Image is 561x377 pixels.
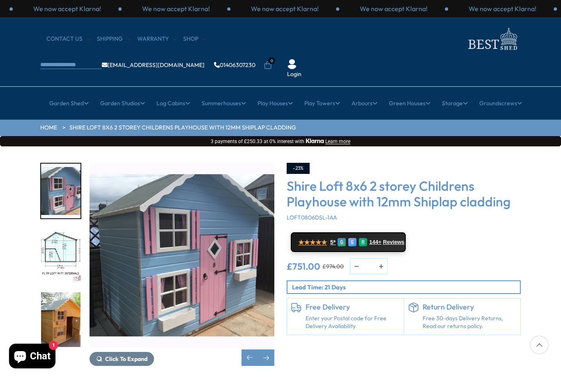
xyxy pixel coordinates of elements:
[41,228,80,283] img: LOFTFPBUILDINGASSEMBLYDRAWINGINTERNALSMFT_3dc98dd4-03a9-4faa-bf02-cc6b5fe34606_200x200.jpg
[214,62,255,68] a: 01406307230
[13,4,122,13] div: 1 / 3
[40,291,81,348] div: 9 / 11
[479,93,522,113] a: Groundscrews
[97,35,131,43] a: Shipping
[7,344,58,370] inbox-online-store-chat: Shopify online store chat
[306,303,400,312] h6: Free Delivery
[122,4,230,13] div: 2 / 3
[338,238,346,246] div: G
[339,4,448,13] div: 1 / 3
[287,163,310,174] div: -23%
[369,239,381,245] span: 144+
[49,93,89,113] a: Garden Shed
[463,25,521,52] img: logo
[90,352,154,366] button: Click To Expand
[360,4,428,13] p: We now accept Klarna!
[389,93,430,113] a: Green Houses
[306,315,400,331] a: Enter your Postal code for Free Delivery Availability
[423,303,517,312] h6: Return Delivery
[348,238,356,246] div: E
[46,35,91,43] a: CONTACT US
[442,93,468,113] a: Storage
[100,93,145,113] a: Garden Studios
[258,349,274,366] div: Next slide
[40,227,81,284] div: 8 / 11
[292,283,520,291] p: Lead Time: 21 Days
[469,4,536,13] p: We now accept Klarna!
[40,124,57,132] a: HOME
[264,61,272,69] a: 0
[359,238,367,246] div: R
[105,355,147,363] span: Click To Expand
[202,93,246,113] a: Summerhouses
[423,315,517,331] p: Free 30-days Delivery Returns, Read our returns policy.
[298,238,327,246] span: ★★★★★
[322,264,344,269] del: £974.00
[291,232,406,252] a: ★★★★★ 5* G E R 144+ Reviews
[287,70,301,79] a: Login
[287,178,521,210] h3: Shire Loft 8x6 2 storey Childrens Playhouse with 12mm Shiplap cladding
[241,349,258,366] div: Previous slide
[352,93,377,113] a: Arbours
[137,35,177,43] a: Warranty
[183,35,207,43] a: Shop
[40,163,81,219] div: 7 / 11
[258,93,293,113] a: Play Houses
[251,4,319,13] p: We now accept Klarna!
[69,124,296,132] a: Shire Loft 8x6 2 storey Childrens Playhouse with 12mm Shiplap cladding
[142,4,210,13] p: We now accept Klarna!
[268,57,275,64] span: 0
[448,4,557,13] div: 2 / 3
[287,59,297,69] img: User Icon
[41,292,80,347] img: LOFT_2_ac925248-1c20-46e3-9b77-af07ad0c559a_200x200.jpg
[287,262,320,271] ins: £751.00
[383,239,405,245] span: Reviews
[90,163,274,366] div: 7 / 11
[102,62,205,68] a: [EMAIL_ADDRESS][DOMAIN_NAME]
[230,4,339,13] div: 3 / 3
[33,4,101,13] p: We now accept Klarna!
[156,93,190,113] a: Log Cabins
[90,163,274,348] img: Shire Loft 8x6 2 storey Childrens Playhouse with 12mm Shiplap cladding - Best Shed
[304,93,340,113] a: Play Towers
[41,164,80,218] img: image2_100672ce-a363-4d77-9e50-d374e548d92e_200x200.jpg
[287,214,337,221] span: LOFT0806DSL-1AA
